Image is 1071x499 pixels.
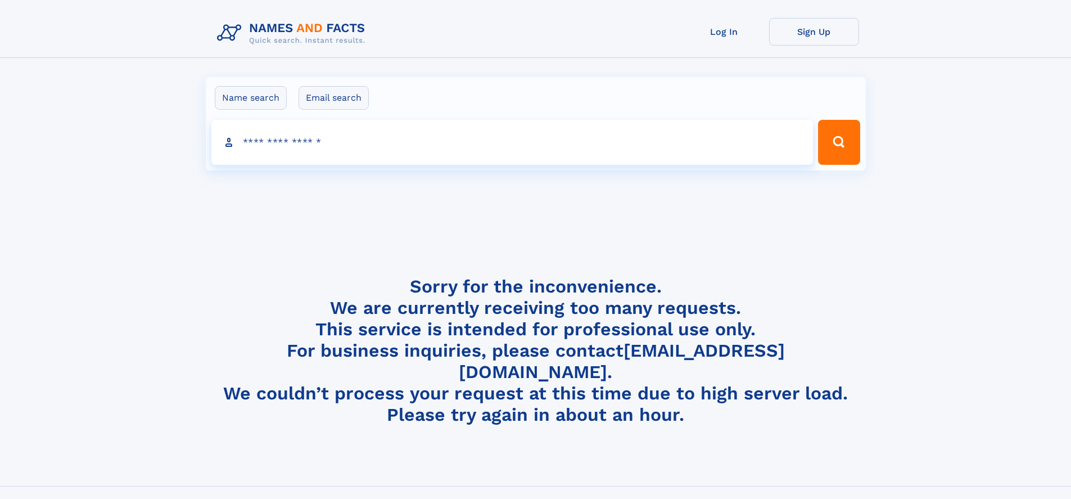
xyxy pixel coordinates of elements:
[679,18,769,46] a: Log In
[211,120,814,165] input: search input
[459,340,785,383] a: [EMAIL_ADDRESS][DOMAIN_NAME]
[818,120,860,165] button: Search Button
[213,18,374,48] img: Logo Names and Facts
[299,86,369,110] label: Email search
[213,276,859,426] h4: Sorry for the inconvenience. We are currently receiving too many requests. This service is intend...
[769,18,859,46] a: Sign Up
[215,86,287,110] label: Name search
